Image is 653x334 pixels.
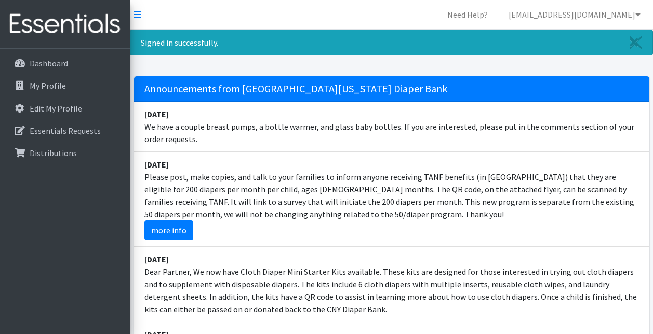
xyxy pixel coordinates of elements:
li: Dear Partner, We now have Cloth Diaper Mini Starter Kits available. These kits are designed for t... [134,247,649,322]
strong: [DATE] [144,254,169,265]
a: [EMAIL_ADDRESS][DOMAIN_NAME] [500,4,649,25]
strong: [DATE] [144,109,169,119]
a: Essentials Requests [4,120,126,141]
p: Dashboard [30,58,68,68]
a: Need Help? [439,4,496,25]
h5: Announcements from [GEOGRAPHIC_DATA][US_STATE] Diaper Bank [134,76,649,102]
a: Distributions [4,143,126,163]
img: HumanEssentials [4,7,126,41]
p: Essentials Requests [30,126,101,136]
a: Close [619,30,652,55]
a: Edit My Profile [4,98,126,119]
a: more info [144,220,193,240]
a: Dashboard [4,53,126,74]
li: We have a couple breast pumps, a bottle warmer, and glass baby bottles. If you are interested, pl... [134,102,649,152]
strong: [DATE] [144,159,169,170]
p: My Profile [30,80,66,91]
p: Distributions [30,148,77,158]
li: Please post, make copies, and talk to your families to inform anyone receiving TANF benefits (in ... [134,152,649,247]
p: Edit My Profile [30,103,82,114]
div: Signed in successfully. [130,30,653,55]
a: My Profile [4,75,126,96]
